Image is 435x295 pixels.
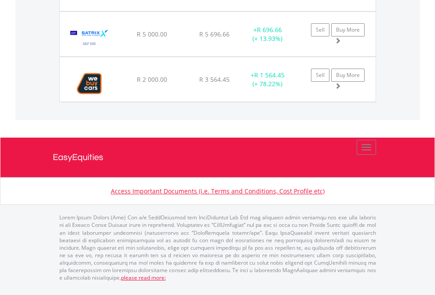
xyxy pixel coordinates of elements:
div: + (+ 13.93%) [240,25,295,43]
p: Lorem Ipsum Dolors (Ame) Con a/e SeddOeiusmod tem InciDiduntut Lab Etd mag aliquaen admin veniamq... [59,214,376,281]
span: R 3 564.45 [199,75,230,84]
a: Buy More [331,69,365,82]
a: EasyEquities [53,138,383,177]
a: Sell [311,23,329,36]
a: Buy More [331,23,365,36]
a: Access Important Documents (i.e. Terms and Conditions, Cost Profile etc) [111,187,325,195]
span: R 5 000.00 [137,30,167,38]
span: R 1 564.45 [254,71,285,79]
img: EQU.ZA.WBC.png [64,68,115,99]
a: please read more: [121,274,166,281]
span: R 696.66 [257,25,282,34]
a: Sell [311,69,329,82]
div: + (+ 78.22%) [240,71,295,88]
span: R 2 000.00 [137,75,167,84]
img: EQU.ZA.STX500.png [64,23,115,54]
span: R 5 696.66 [199,30,230,38]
